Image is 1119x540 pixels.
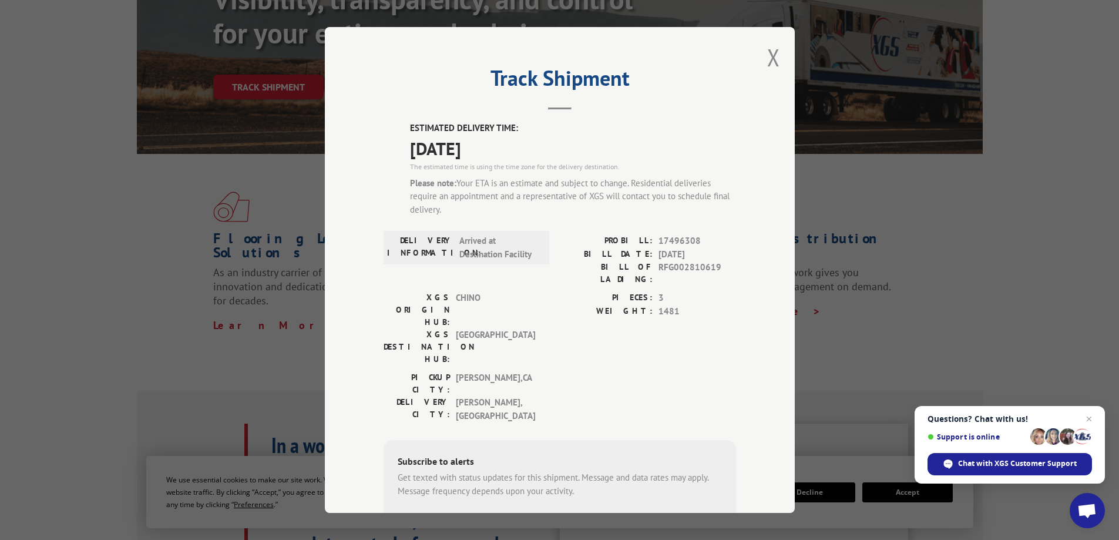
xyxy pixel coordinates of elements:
span: Questions? Chat with us! [928,414,1092,424]
span: Support is online [928,432,1026,441]
label: DELIVERY CITY: [384,396,450,422]
button: Close modal [767,42,780,73]
div: Your ETA is an estimate and subject to change. Residential deliveries require an appointment and ... [410,177,736,217]
label: ESTIMATED DELIVERY TIME: [410,122,736,135]
div: Subscribe to alerts [398,454,722,471]
span: CHINO [456,291,535,328]
strong: Please note: [410,177,456,189]
span: [GEOGRAPHIC_DATA] [456,328,535,365]
span: 17496308 [658,234,736,248]
div: Chat with XGS Customer Support [928,453,1092,475]
span: 3 [658,291,736,305]
span: [PERSON_NAME] , [GEOGRAPHIC_DATA] [456,396,535,422]
label: XGS ORIGIN HUB: [384,291,450,328]
label: PIECES: [560,291,653,305]
label: BILL DATE: [560,248,653,261]
span: [PERSON_NAME] , CA [456,371,535,396]
span: Close chat [1082,412,1096,426]
div: Get texted with status updates for this shipment. Message and data rates may apply. Message frequ... [398,471,722,498]
span: [DATE] [658,248,736,261]
span: 1481 [658,305,736,318]
span: RFG002810619 [658,261,736,286]
label: PICKUP CITY: [384,371,450,396]
span: [DATE] [410,135,736,162]
label: PROBILL: [560,234,653,248]
h2: Track Shipment [384,70,736,92]
label: XGS DESTINATION HUB: [384,328,450,365]
div: The estimated time is using the time zone for the delivery destination. [410,162,736,172]
div: Open chat [1070,493,1105,528]
span: Arrived at Destination Facility [459,234,539,261]
label: BILL OF LADING: [560,261,653,286]
label: WEIGHT: [560,305,653,318]
label: DELIVERY INFORMATION: [387,234,453,261]
span: Chat with XGS Customer Support [958,458,1077,469]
